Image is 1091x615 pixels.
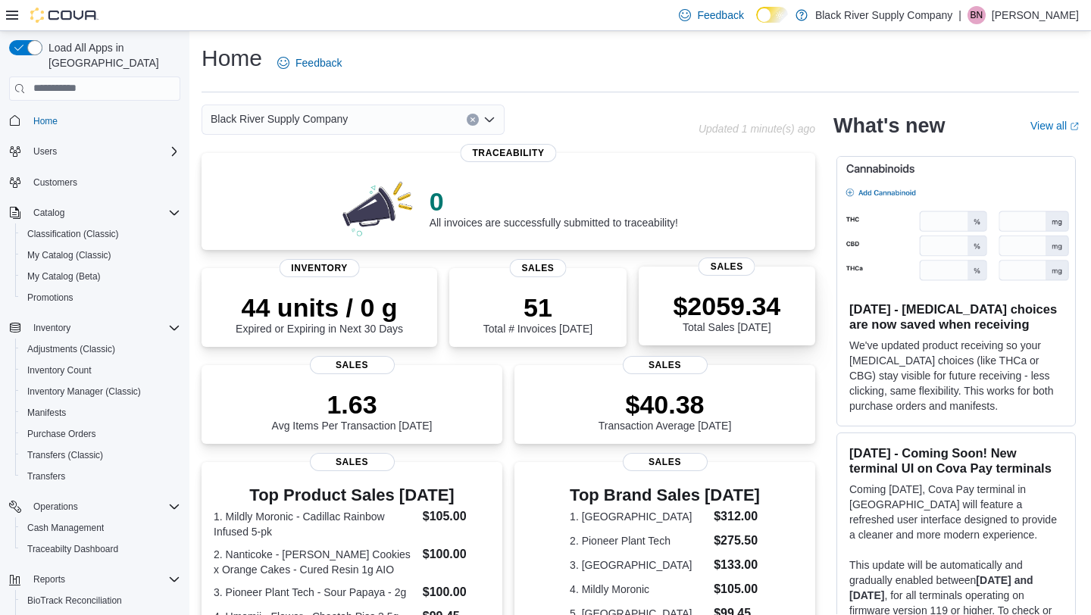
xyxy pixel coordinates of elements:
[279,259,360,277] span: Inventory
[958,6,961,24] p: |
[27,364,92,376] span: Inventory Count
[599,389,732,432] div: Transaction Average [DATE]
[21,467,71,485] a: Transfers
[3,317,186,339] button: Inventory
[21,592,180,610] span: BioTrack Reconciliation
[430,186,678,229] div: All invoices are successfully submitted to traceability!
[21,225,125,243] a: Classification (Classic)
[15,287,186,308] button: Promotions
[483,292,592,323] p: 51
[27,522,104,534] span: Cash Management
[15,539,186,560] button: Traceabilty Dashboard
[27,319,77,337] button: Inventory
[21,267,107,286] a: My Catalog (Beta)
[460,144,556,162] span: Traceability
[483,292,592,335] div: Total # Invoices [DATE]
[3,202,186,223] button: Catalog
[27,407,66,419] span: Manifests
[27,142,180,161] span: Users
[423,507,490,526] dd: $105.00
[21,267,180,286] span: My Catalog (Beta)
[3,171,186,193] button: Customers
[272,389,433,432] div: Avg Items Per Transaction [DATE]
[21,382,180,401] span: Inventory Manager (Classic)
[27,173,83,192] a: Customers
[310,453,395,471] span: Sales
[570,486,760,504] h3: Top Brand Sales [DATE]
[971,6,983,24] span: BN
[30,8,98,23] img: Cova
[756,7,788,23] input: Dark Mode
[15,245,186,266] button: My Catalog (Classic)
[21,446,109,464] a: Transfers (Classic)
[214,486,490,504] h3: Top Product Sales [DATE]
[623,356,708,374] span: Sales
[714,580,760,598] dd: $105.00
[33,176,77,189] span: Customers
[27,204,70,222] button: Catalog
[27,343,115,355] span: Adjustments (Classic)
[27,449,103,461] span: Transfers (Classic)
[1070,122,1079,131] svg: External link
[27,228,119,240] span: Classification (Classic)
[27,428,96,440] span: Purchase Orders
[849,482,1063,542] p: Coming [DATE], Cova Pay terminal in [GEOGRAPHIC_DATA] will feature a refreshed user interface des...
[21,289,180,307] span: Promotions
[33,207,64,219] span: Catalog
[27,570,180,588] span: Reports
[15,266,186,287] button: My Catalog (Beta)
[15,381,186,402] button: Inventory Manager (Classic)
[202,43,262,73] h1: Home
[27,319,180,337] span: Inventory
[815,6,952,24] p: Black River Supply Company
[214,547,417,577] dt: 2. Nanticoke - [PERSON_NAME] Cookies x Orange Cakes - Cured Resin 1g AIO
[423,583,490,601] dd: $100.00
[310,356,395,374] span: Sales
[21,340,180,358] span: Adjustments (Classic)
[27,498,180,516] span: Operations
[430,186,678,217] p: 0
[33,501,78,513] span: Operations
[21,592,128,610] a: BioTrack Reconciliation
[339,177,417,238] img: 0
[211,110,348,128] span: Black River Supply Company
[623,453,708,471] span: Sales
[423,545,490,563] dd: $100.00
[27,270,101,283] span: My Catalog (Beta)
[15,445,186,466] button: Transfers (Classic)
[673,291,780,321] p: $2059.34
[570,557,708,573] dt: 3. [GEOGRAPHIC_DATA]
[15,402,186,423] button: Manifests
[214,585,417,600] dt: 3. Pioneer Plant Tech - Sour Papaya - 2g
[21,540,124,558] a: Traceabilty Dashboard
[21,340,121,358] a: Adjustments (Classic)
[3,110,186,132] button: Home
[849,301,1063,332] h3: [DATE] - [MEDICAL_DATA] choices are now saved when receiving
[27,386,141,398] span: Inventory Manager (Classic)
[271,48,348,78] a: Feedback
[295,55,342,70] span: Feedback
[21,246,117,264] a: My Catalog (Classic)
[673,291,780,333] div: Total Sales [DATE]
[27,570,71,588] button: Reports
[714,556,760,574] dd: $133.00
[27,112,64,130] a: Home
[27,111,180,130] span: Home
[21,246,180,264] span: My Catalog (Classic)
[570,509,708,524] dt: 1. [GEOGRAPHIC_DATA]
[570,582,708,597] dt: 4. Mildly Moronic
[833,114,945,138] h2: What's new
[15,517,186,539] button: Cash Management
[467,114,479,126] button: Clear input
[27,142,63,161] button: Users
[968,6,986,24] div: Brittany Niles
[15,423,186,445] button: Purchase Orders
[33,573,65,585] span: Reports
[33,322,70,334] span: Inventory
[1030,120,1079,132] a: View allExternal link
[21,382,147,401] a: Inventory Manager (Classic)
[21,425,102,443] a: Purchase Orders
[699,258,755,276] span: Sales
[3,496,186,517] button: Operations
[21,519,110,537] a: Cash Management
